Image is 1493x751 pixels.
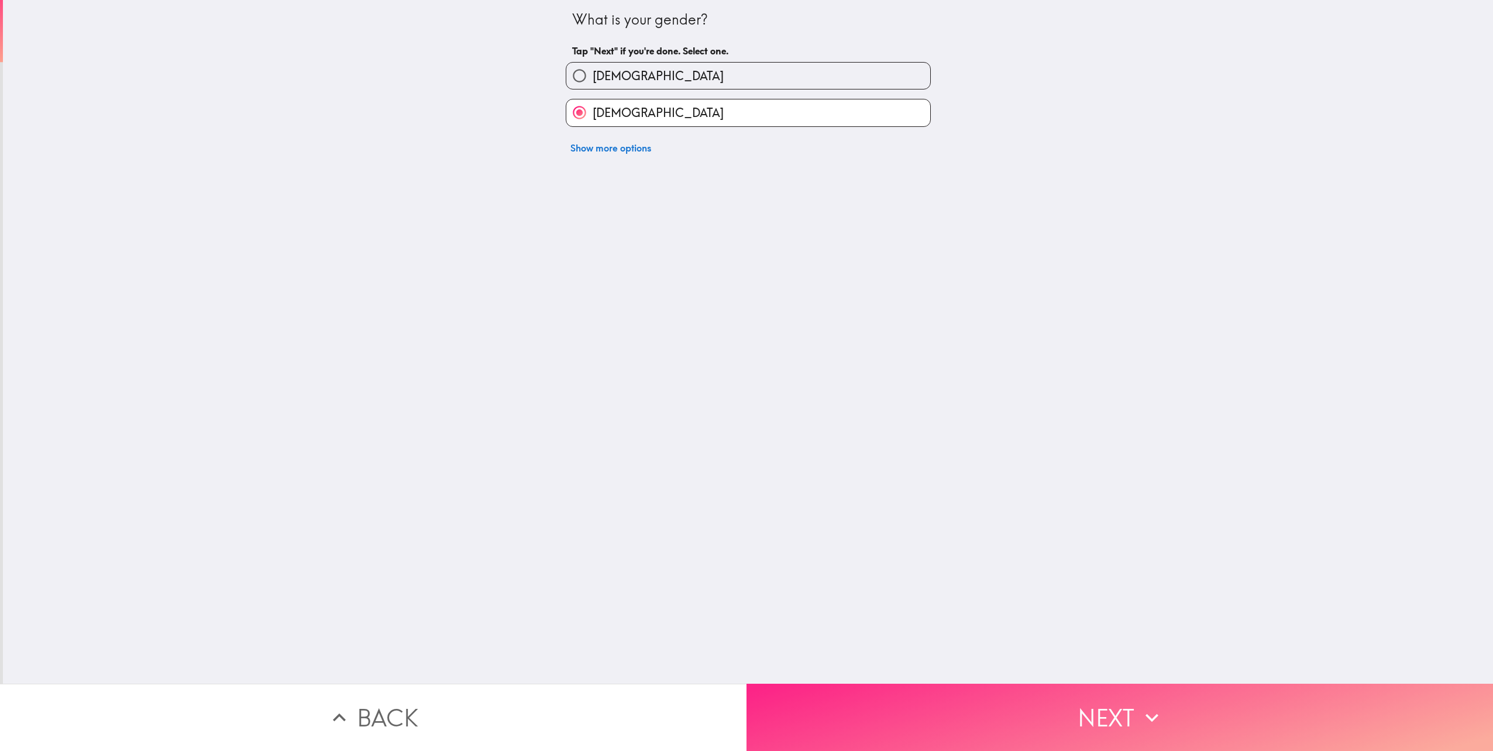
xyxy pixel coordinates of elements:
button: Show more options [566,136,656,160]
button: Next [746,684,1493,751]
button: [DEMOGRAPHIC_DATA] [566,63,930,89]
button: [DEMOGRAPHIC_DATA] [566,99,930,126]
span: [DEMOGRAPHIC_DATA] [593,105,724,121]
span: [DEMOGRAPHIC_DATA] [593,68,724,84]
h6: Tap "Next" if you're done. Select one. [572,44,924,57]
div: What is your gender? [572,10,924,30]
